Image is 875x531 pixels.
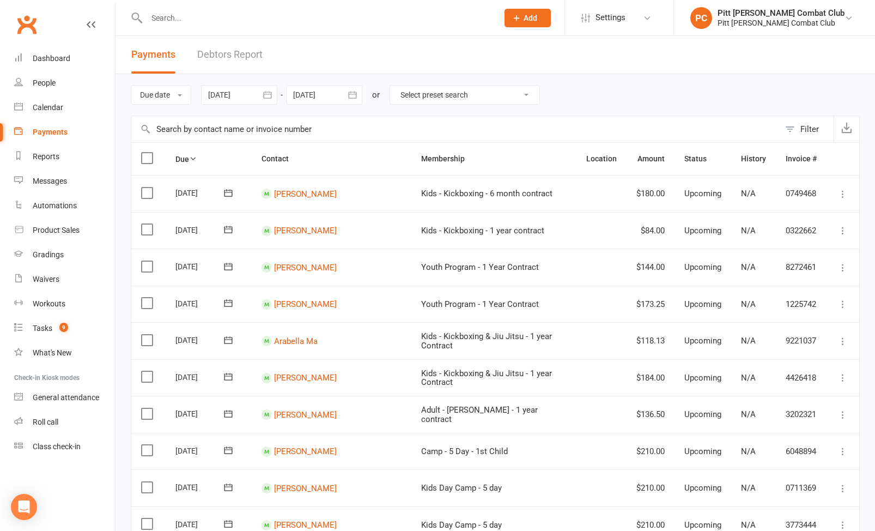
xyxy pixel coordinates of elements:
[576,143,627,175] th: Location
[33,103,63,112] div: Calendar
[421,483,502,493] span: Kids Day Camp - 5 day
[776,143,827,175] th: Invoice #
[741,299,756,309] span: N/A
[776,469,827,506] td: 0711369
[13,11,40,38] a: Clubworx
[14,267,115,292] a: Waivers
[33,348,72,357] div: What's New
[421,331,552,351] span: Kids - Kickboxing & Jiu Jitsu - 1 year Contract
[33,393,99,402] div: General attendance
[741,446,756,456] span: N/A
[776,286,827,323] td: 1225742
[627,212,675,249] td: $84.00
[175,295,226,312] div: [DATE]
[33,442,81,451] div: Class check-in
[33,79,56,87] div: People
[596,5,625,30] span: Settings
[627,175,675,212] td: $180.00
[372,88,380,101] div: or
[684,336,721,346] span: Upcoming
[627,322,675,359] td: $118.13
[274,520,337,530] a: [PERSON_NAME]
[33,250,64,259] div: Gradings
[14,144,115,169] a: Reports
[175,442,226,459] div: [DATE]
[33,299,65,308] div: Workouts
[776,249,827,286] td: 8272461
[197,36,263,74] a: Debtors Report
[718,8,844,18] div: Pitt [PERSON_NAME] Combat Club
[684,226,721,236] span: Upcoming
[252,143,411,175] th: Contact
[14,410,115,435] a: Roll call
[14,341,115,365] a: What's New
[627,359,675,396] td: $184.00
[274,483,337,493] a: [PERSON_NAME]
[274,409,337,419] a: [PERSON_NAME]
[741,409,756,419] span: N/A
[776,322,827,359] td: 9221037
[175,369,226,385] div: [DATE]
[274,189,337,198] a: [PERSON_NAME]
[14,218,115,243] a: Product Sales
[33,152,59,161] div: Reports
[175,258,226,275] div: [DATE]
[14,385,115,410] a: General attendance kiosk mode
[33,418,58,426] div: Roll call
[684,262,721,272] span: Upcoming
[14,292,115,316] a: Workouts
[718,18,844,28] div: Pitt [PERSON_NAME] Combat Club
[14,120,115,144] a: Payments
[14,194,115,218] a: Automations
[274,262,337,272] a: [PERSON_NAME]
[143,10,490,26] input: Search...
[741,226,756,236] span: N/A
[175,184,226,201] div: [DATE]
[421,226,544,236] span: Kids - Kickboxing - 1 year contract
[524,14,537,22] span: Add
[14,169,115,194] a: Messages
[14,71,115,95] a: People
[131,36,175,74] button: Payments
[411,143,576,175] th: Membership
[421,369,552,388] span: Kids - Kickboxing & Jiu Jitsu - 1 year Contract
[274,446,337,456] a: [PERSON_NAME]
[627,396,675,433] td: $136.50
[274,226,337,236] a: [PERSON_NAME]
[684,446,721,456] span: Upcoming
[274,336,318,346] a: Arabella Ma
[421,299,539,309] span: Youth Program - 1 Year Contract
[741,373,756,383] span: N/A
[166,143,252,175] th: Due
[33,54,70,63] div: Dashboard
[741,520,756,530] span: N/A
[14,435,115,459] a: Class kiosk mode
[776,212,827,249] td: 0322662
[505,9,551,27] button: Add
[627,249,675,286] td: $144.00
[33,324,52,333] div: Tasks
[33,177,67,185] div: Messages
[627,286,675,323] td: $173.25
[731,143,776,175] th: History
[741,262,756,272] span: N/A
[421,405,538,424] span: Adult - [PERSON_NAME] - 1 year contract
[627,469,675,506] td: $210.00
[741,189,756,198] span: N/A
[741,336,756,346] span: N/A
[175,331,226,348] div: [DATE]
[684,520,721,530] span: Upcoming
[800,123,819,136] div: Filter
[780,116,834,142] button: Filter
[131,85,191,105] button: Due date
[11,494,37,520] div: Open Intercom Messenger
[421,262,539,272] span: Youth Program - 1 Year Contract
[33,275,59,283] div: Waivers
[776,433,827,470] td: 6048894
[14,243,115,267] a: Gradings
[274,299,337,309] a: [PERSON_NAME]
[684,483,721,493] span: Upcoming
[33,226,80,234] div: Product Sales
[14,95,115,120] a: Calendar
[14,46,115,71] a: Dashboard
